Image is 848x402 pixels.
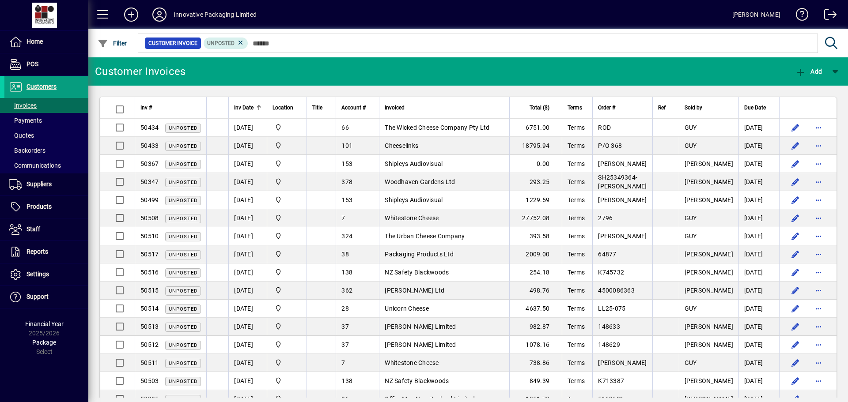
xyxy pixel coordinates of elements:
[685,269,733,276] span: [PERSON_NAME]
[341,214,345,222] span: 7
[169,288,197,294] span: Unposted
[738,155,779,173] td: [DATE]
[228,263,267,282] td: [DATE]
[228,173,267,191] td: [DATE]
[148,39,197,48] span: Customer Invoice
[598,196,647,203] span: [PERSON_NAME]
[228,155,267,173] td: [DATE]
[140,124,159,131] span: 50434
[169,143,197,149] span: Unposted
[4,196,88,218] a: Products
[169,270,197,276] span: Unposted
[385,323,456,330] span: [PERSON_NAME] Limited
[738,137,779,155] td: [DATE]
[598,142,622,149] span: P/O 368
[140,341,159,348] span: 50512
[169,252,197,258] span: Unposted
[26,38,43,45] span: Home
[738,336,779,354] td: [DATE]
[385,124,489,131] span: The Wicked Cheese Company Pty Ltd
[568,323,585,330] span: Terms
[788,139,803,153] button: Edit
[509,354,562,372] td: 738.86
[738,263,779,282] td: [DATE]
[228,372,267,390] td: [DATE]
[811,139,825,153] button: More options
[140,359,159,366] span: 50511
[788,120,803,135] button: Edit
[732,8,780,22] div: [PERSON_NAME]
[145,7,174,23] button: Profile
[568,142,585,149] span: Terms
[685,178,733,185] span: [PERSON_NAME]
[341,233,352,240] span: 324
[140,305,159,312] span: 50514
[793,64,824,79] button: Add
[140,287,159,294] span: 50515
[341,124,349,131] span: 66
[234,103,261,113] div: Inv Date
[685,233,697,240] span: GUY
[385,269,449,276] span: NZ Safety Blackwoods
[140,323,159,330] span: 50513
[273,376,301,386] span: Innovative Packaging
[385,287,444,294] span: [PERSON_NAME] Ltd
[530,103,549,113] span: Total ($)
[140,377,159,384] span: 50503
[788,193,803,207] button: Edit
[685,124,697,131] span: GUY
[341,178,352,185] span: 378
[312,103,322,113] span: Title
[598,251,616,258] span: 64877
[140,103,201,113] div: Inv #
[509,173,562,191] td: 293.25
[509,137,562,155] td: 18795.94
[228,282,267,300] td: [DATE]
[788,247,803,261] button: Edit
[9,132,34,139] span: Quotes
[738,300,779,318] td: [DATE]
[341,269,352,276] span: 138
[811,247,825,261] button: More options
[811,319,825,334] button: More options
[385,305,429,312] span: Unicorn Cheese
[685,323,733,330] span: [PERSON_NAME]
[26,203,52,210] span: Products
[4,98,88,113] a: Invoices
[273,340,301,349] span: Innovative Packaging
[685,103,733,113] div: Sold by
[811,356,825,370] button: More options
[26,83,57,90] span: Customers
[228,300,267,318] td: [DATE]
[658,103,666,113] span: Ref
[341,341,349,348] span: 37
[26,225,40,233] span: Staff
[818,2,837,30] a: Logout
[685,103,702,113] span: Sold by
[385,233,465,240] span: The Urban Cheese Company
[140,160,159,167] span: 50367
[169,234,197,240] span: Unposted
[26,60,38,68] span: POS
[140,196,159,203] span: 50499
[788,283,803,297] button: Edit
[341,377,352,384] span: 138
[685,196,733,203] span: [PERSON_NAME]
[4,173,88,195] a: Suppliers
[228,137,267,155] td: [DATE]
[140,214,159,222] span: 50508
[509,191,562,209] td: 1229.59
[228,354,267,372] td: [DATE]
[568,287,585,294] span: Terms
[4,241,88,263] a: Reports
[738,191,779,209] td: [DATE]
[598,214,613,222] span: 2796
[169,180,197,185] span: Unposted
[26,180,52,188] span: Suppliers
[169,306,197,312] span: Unposted
[568,341,585,348] span: Terms
[169,198,197,203] span: Unposted
[4,31,88,53] a: Home
[811,211,825,225] button: More options
[341,251,349,258] span: 38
